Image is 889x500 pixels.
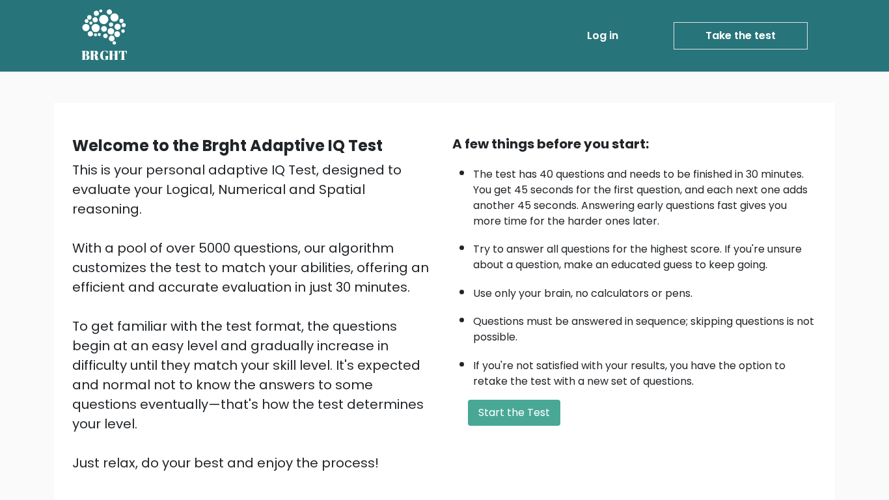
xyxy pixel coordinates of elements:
[473,235,817,273] li: Try to answer all questions for the highest score. If you're unsure about a question, make an edu...
[81,48,128,63] h5: BRGHT
[452,134,817,154] div: A few things before you start:
[582,23,623,49] a: Log in
[674,22,808,49] a: Take the test
[72,160,437,473] div: This is your personal adaptive IQ Test, designed to evaluate your Logical, Numerical and Spatial ...
[473,307,817,345] li: Questions must be answered in sequence; skipping questions is not possible.
[468,400,560,426] button: Start the Test
[81,5,128,66] a: BRGHT
[72,135,383,156] b: Welcome to the Brght Adaptive IQ Test
[473,160,817,229] li: The test has 40 questions and needs to be finished in 30 minutes. You get 45 seconds for the firs...
[473,279,817,301] li: Use only your brain, no calculators or pens.
[473,352,817,389] li: If you're not satisfied with your results, you have the option to retake the test with a new set ...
